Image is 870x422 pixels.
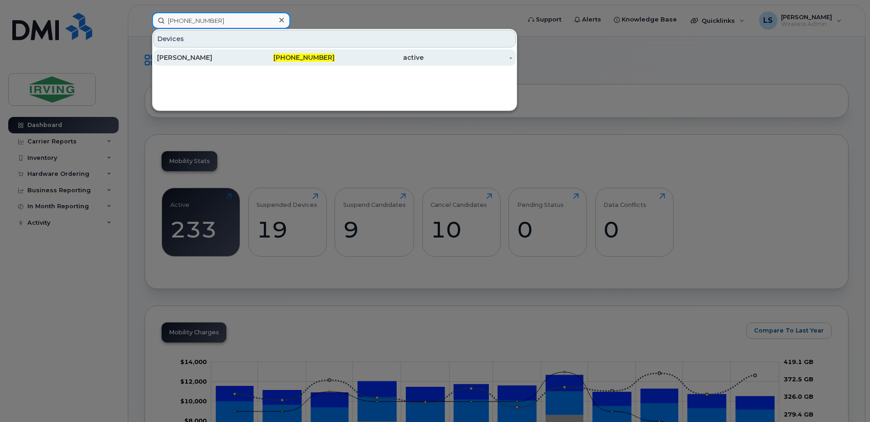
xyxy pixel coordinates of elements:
span: [PHONE_NUMBER] [273,53,335,62]
a: [PERSON_NAME][PHONE_NUMBER]active- [153,49,516,66]
div: - [424,53,513,62]
div: Devices [153,30,516,47]
div: active [335,53,424,62]
div: [PERSON_NAME] [157,53,246,62]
